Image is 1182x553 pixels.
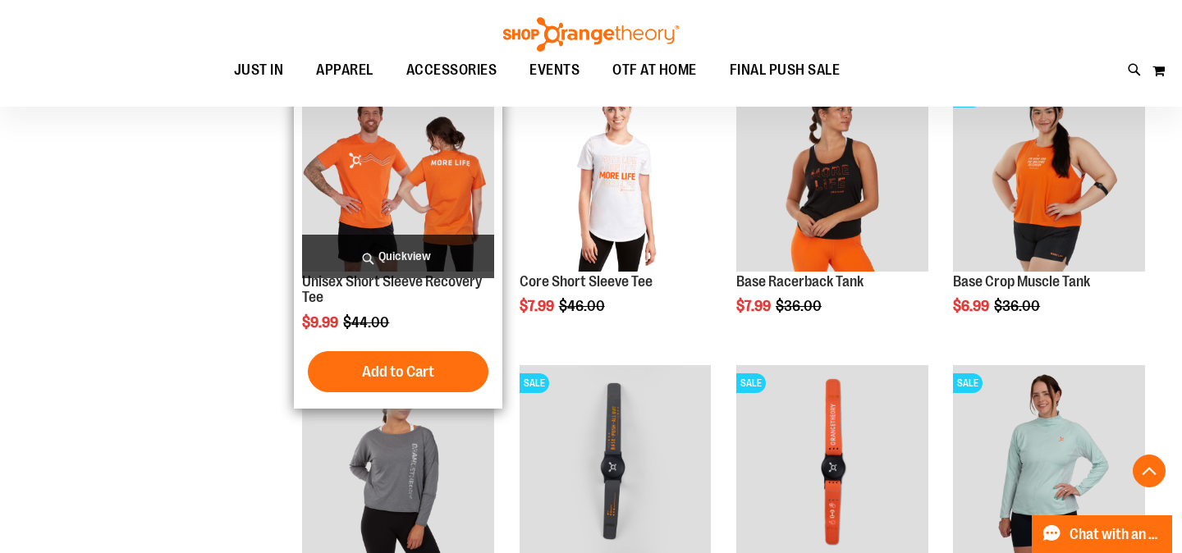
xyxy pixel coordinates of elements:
span: EVENTS [529,52,580,89]
img: Product image for Unisex Short Sleeve Recovery Tee [302,80,494,272]
a: JUST IN [218,52,300,89]
img: Shop Orangetheory [501,17,681,52]
span: $9.99 [302,314,341,331]
button: Back To Top [1133,455,1166,487]
a: ACCESSORIES [390,52,514,89]
img: Product image for Base Racerback Tank [736,80,928,272]
span: SALE [953,373,983,393]
a: Product image for Core Short Sleeve Tee [520,80,712,274]
span: FINAL PUSH SALE [730,52,841,89]
span: APPAREL [316,52,373,89]
button: Add to Cart [308,351,488,392]
span: ACCESSORIES [406,52,497,89]
span: $36.00 [776,298,824,314]
span: $46.00 [559,298,607,314]
span: $7.99 [520,298,557,314]
span: OTF AT HOME [612,52,697,89]
button: Chat with an Expert [1032,515,1173,553]
span: SALE [736,373,766,393]
span: Chat with an Expert [1070,527,1162,542]
a: Core Short Sleeve Tee [520,273,653,290]
a: APPAREL [300,52,390,89]
a: Product image for Base Crop Muscle TankSALE [953,80,1145,274]
div: product [728,71,937,357]
span: SALE [520,373,549,393]
span: $6.99 [953,298,992,314]
a: EVENTS [513,52,596,89]
span: Add to Cart [362,363,434,381]
img: Product image for Core Short Sleeve Tee [520,80,712,272]
div: product [294,71,502,409]
a: Base Racerback Tank [736,273,864,290]
div: product [511,71,720,357]
span: $44.00 [343,314,392,331]
a: Unisex Short Sleeve Recovery Tee [302,273,482,306]
span: $36.00 [994,298,1042,314]
span: $7.99 [736,298,773,314]
a: OTF AT HOME [596,52,713,89]
a: Product image for Base Racerback Tank [736,80,928,274]
a: FINAL PUSH SALE [713,52,857,89]
span: JUST IN [234,52,284,89]
img: Product image for Base Crop Muscle Tank [953,80,1145,272]
a: Base Crop Muscle Tank [953,273,1090,290]
div: product [945,71,1153,357]
a: Quickview [302,235,494,278]
a: Product image for Unisex Short Sleeve Recovery Tee [302,80,494,274]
